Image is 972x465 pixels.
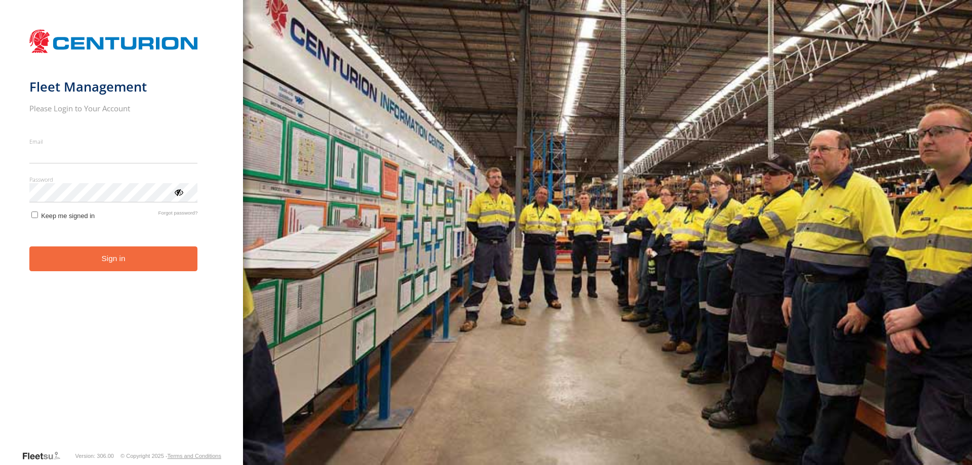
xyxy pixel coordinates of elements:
form: main [29,24,214,450]
h1: Fleet Management [29,78,198,95]
a: Forgot password? [158,210,198,220]
a: Terms and Conditions [168,453,221,459]
input: Keep me signed in [31,212,38,218]
div: ViewPassword [173,187,183,197]
a: Visit our Website [22,451,68,461]
label: Email [29,138,198,145]
div: © Copyright 2025 - [120,453,221,459]
button: Sign in [29,246,198,271]
h2: Please Login to Your Account [29,103,198,113]
img: Centurion Transport [29,28,198,54]
div: Version: 306.00 [75,453,114,459]
span: Keep me signed in [41,212,95,220]
label: Password [29,176,198,183]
